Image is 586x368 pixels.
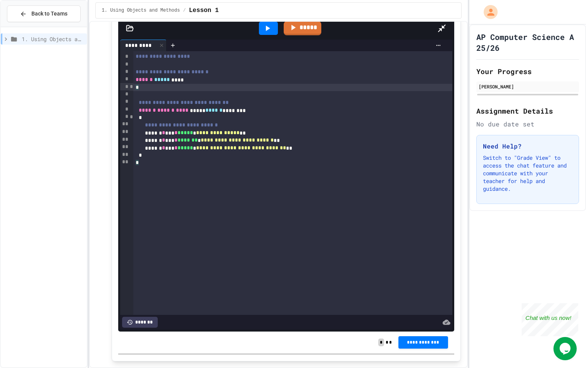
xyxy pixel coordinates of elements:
div: No due date set [476,119,579,129]
p: Switch to "Grade View" to access the chat feature and communicate with your teacher for help and ... [483,154,572,193]
h3: Need Help? [483,142,572,151]
h1: AP Computer Science A 25/26 [476,31,579,53]
span: / [183,7,186,14]
iframe: chat widget [553,337,578,360]
span: Back to Teams [31,10,67,18]
span: 1. Using Objects and Methods [102,7,180,14]
span: 1. Using Objects and Methods [22,35,84,43]
div: My Account [476,3,500,21]
h2: Assignment Details [476,105,579,116]
button: Back to Teams [7,5,81,22]
span: Lesson 1 [189,6,219,15]
div: [PERSON_NAME] [479,83,577,90]
h2: Your Progress [476,66,579,77]
iframe: chat widget [522,303,578,336]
